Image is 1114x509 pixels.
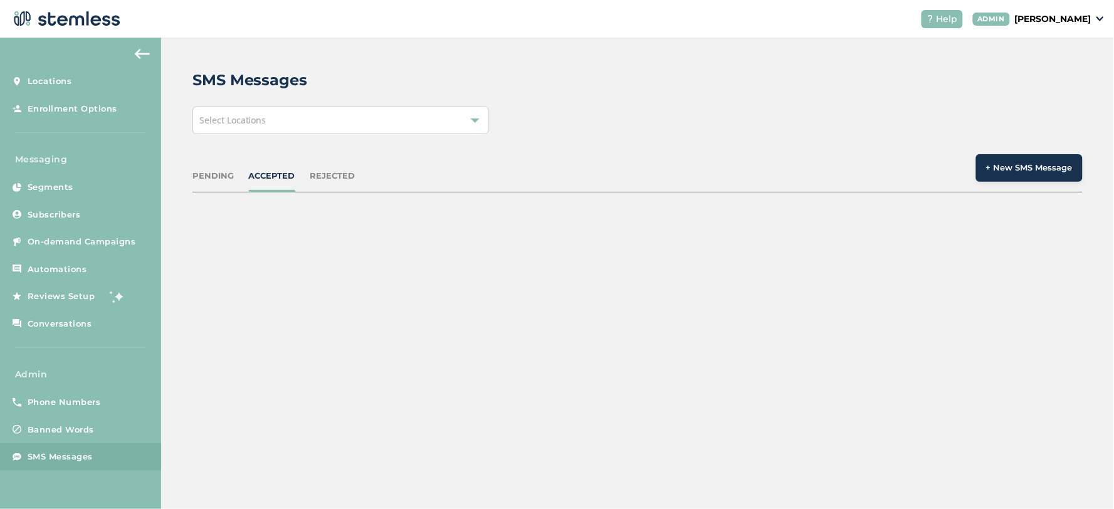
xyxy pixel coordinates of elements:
iframe: Chat Widget [1051,449,1114,509]
img: icon-help-white-03924b79.svg [927,15,934,23]
img: logo-dark-0685b13c.svg [10,6,120,31]
span: Conversations [28,318,92,330]
span: Segments [28,181,73,194]
h2: SMS Messages [192,69,308,92]
span: Phone Numbers [28,396,101,409]
span: SMS Messages [28,451,93,463]
span: + New SMS Message [986,162,1073,174]
div: ACCEPTED [249,170,295,182]
span: Automations [28,263,87,276]
div: ADMIN [973,13,1011,26]
span: Help [937,13,958,26]
img: icon_down-arrow-small-66adaf34.svg [1096,16,1104,21]
span: Enrollment Options [28,103,117,115]
span: Locations [28,75,72,88]
p: [PERSON_NAME] [1015,13,1091,26]
span: Select Locations [199,114,266,126]
button: + New SMS Message [976,154,1083,182]
img: glitter-stars-b7820f95.gif [105,284,130,309]
div: PENDING [192,170,234,182]
span: Subscribers [28,209,81,221]
span: Reviews Setup [28,290,95,303]
span: On-demand Campaigns [28,236,136,248]
span: Banned Words [28,424,94,436]
img: icon-arrow-back-accent-c549486e.svg [135,49,150,59]
div: REJECTED [310,170,355,182]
